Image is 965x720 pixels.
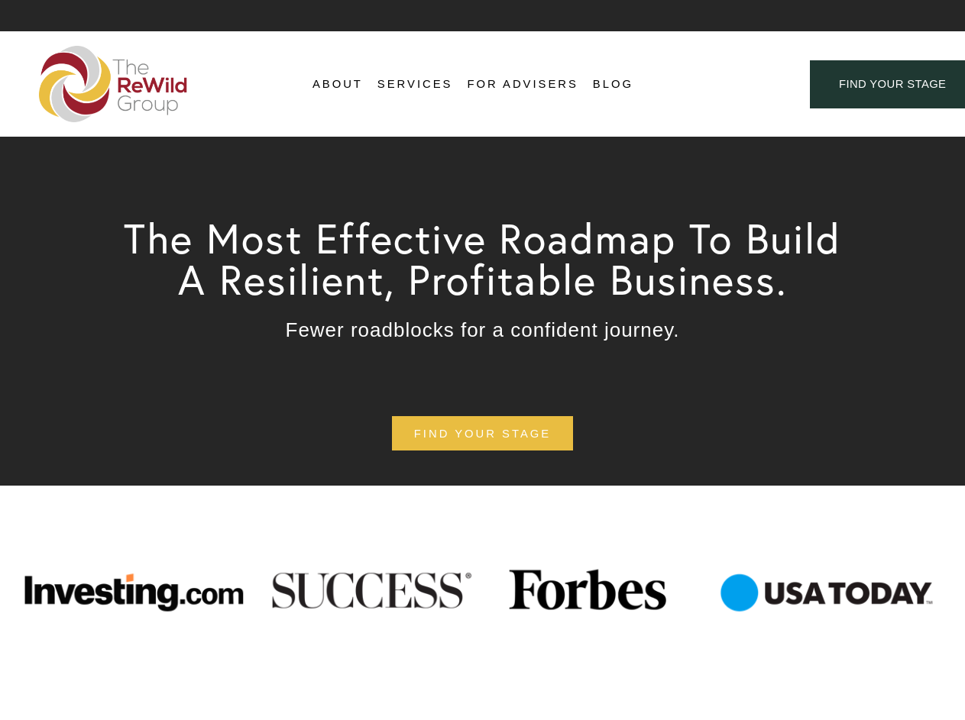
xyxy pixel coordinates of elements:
[312,74,363,95] span: About
[377,73,453,96] a: folder dropdown
[467,73,578,96] a: For Advisers
[124,212,854,305] span: The Most Effective Roadmap To Build A Resilient, Profitable Business.
[392,416,573,450] a: find your stage
[312,73,363,96] a: folder dropdown
[377,74,453,95] span: Services
[286,318,680,341] span: Fewer roadblocks for a confident journey.
[39,46,189,122] img: The ReWild Group
[593,73,633,96] a: Blog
